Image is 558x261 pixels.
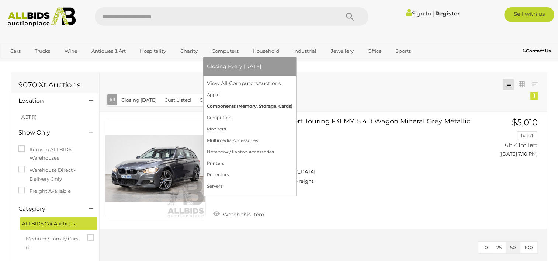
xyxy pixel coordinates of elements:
[207,45,243,57] a: Computers
[326,45,358,57] a: Jewellery
[18,81,92,89] h1: 9070 Xt Auctions
[248,45,284,57] a: Household
[478,242,492,253] button: 10
[435,10,460,17] a: Register
[21,114,37,120] a: ACT (1)
[26,233,81,252] span: Medium / Family Cars (1)
[6,57,67,69] a: [GEOGRAPHIC_DATA]
[523,48,551,53] b: Contact Us
[432,9,434,17] span: |
[512,117,538,128] span: $5,010
[510,244,516,250] span: 50
[161,94,195,106] button: Just Listed
[117,94,161,106] button: Closing [DATE]
[524,244,533,250] span: 100
[217,118,467,190] a: 04/2015 BMW 318d M-Sport Touring F31 MY15 4D Wagon Mineral Grey Metallic Turbo 2.0L Diesel 54374-...
[87,45,131,57] a: Antiques & Art
[18,129,78,136] h4: Show Only
[496,244,502,250] span: 25
[523,47,552,55] a: Contact Us
[60,45,82,57] a: Wine
[18,145,92,163] label: Items in ALLBIDS Warehouses
[6,45,25,57] a: Cars
[18,187,71,195] label: Freight Available
[492,242,506,253] button: 25
[506,242,520,253] button: 50
[406,10,431,17] a: Sign In
[18,98,78,104] h4: Location
[211,208,266,219] a: Watch this item
[221,211,264,218] span: Watch this item
[504,7,554,22] a: Sell with us
[195,94,235,106] button: Closing Next
[175,45,202,57] a: Charity
[288,45,321,57] a: Industrial
[520,242,537,253] button: 100
[478,118,540,161] a: $5,010 bato1 6h 41m left ([DATE] 7:10 PM)
[18,166,92,183] label: Warehouse Direct - Delivery Only
[530,92,538,100] div: 1
[18,206,78,212] h4: Category
[363,45,387,57] a: Office
[107,94,117,105] button: All
[483,244,488,250] span: 10
[135,45,171,57] a: Hospitality
[20,217,97,230] div: ALLBIDS Car Auctions
[391,45,416,57] a: Sports
[332,7,368,26] button: Search
[30,45,55,57] a: Trucks
[4,7,79,27] img: Allbids.com.au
